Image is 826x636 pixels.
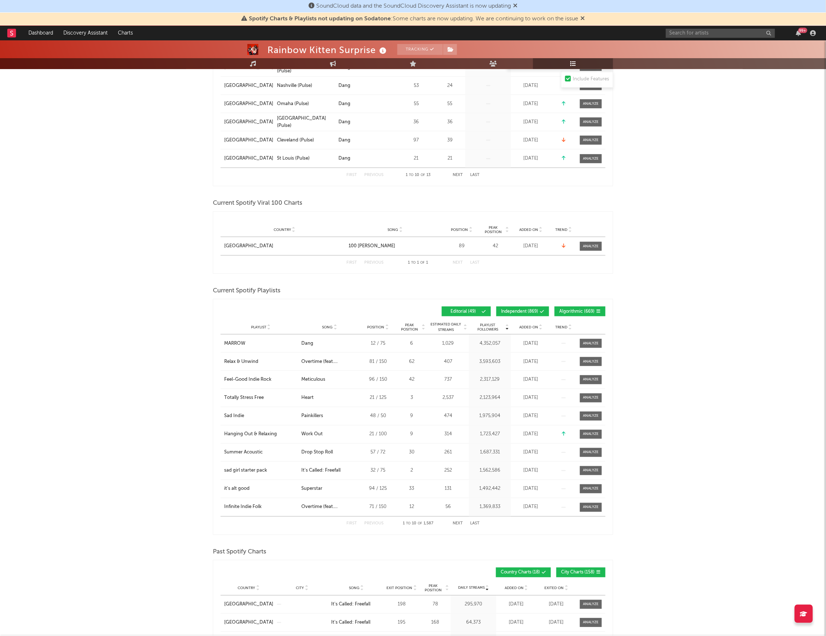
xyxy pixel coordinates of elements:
div: 1 1 1 [398,259,438,267]
div: 252 [429,467,467,475]
div: 33 [398,485,425,493]
a: [GEOGRAPHIC_DATA] [224,155,273,162]
div: 3 [398,395,425,402]
div: 55 [436,100,464,108]
span: Current Spotify Viral 100 Charts [213,199,302,208]
div: Dang [338,100,350,108]
a: St Louis (Pulse) [277,155,335,162]
a: Dang [338,137,396,144]
button: Previous [364,173,384,177]
a: MARROW [224,340,298,347]
a: Dashboard [23,26,58,40]
div: It's Called: Freefall [331,601,370,608]
span: Added On [519,325,538,329]
button: Last [470,261,480,265]
div: Dang [301,340,313,347]
div: 261 [429,449,467,456]
span: Song [388,228,398,232]
div: Dang [338,119,350,126]
div: [DATE] [513,155,549,162]
span: Exit Position [387,586,413,591]
div: Meticulous [301,376,325,384]
a: Omaha (Pulse) [277,100,335,108]
input: Search for artists [666,29,775,38]
a: [GEOGRAPHIC_DATA] [224,82,273,89]
div: Superstar [301,485,322,493]
a: Dang [338,82,396,89]
div: 1,029 [429,340,467,347]
div: [DATE] [513,431,549,438]
button: City Charts(158) [556,568,605,577]
div: Painkillers [301,413,323,420]
div: Heart [301,395,314,402]
span: Playlist Followers [471,323,505,332]
div: 36 [400,119,433,126]
div: 2,123,964 [471,395,509,402]
button: Last [470,173,480,177]
a: Cleveland (Pulse) [277,137,335,144]
div: [GEOGRAPHIC_DATA] [224,601,273,608]
button: Next [453,522,463,526]
button: Tracking [397,44,443,55]
div: [DATE] [513,467,549,475]
div: 39 [436,137,464,144]
div: [DATE] [513,395,549,402]
span: Position [451,228,468,232]
div: 195 [385,619,418,627]
span: Peak Position [398,323,421,332]
a: sad girl starter pack [224,467,298,475]
div: 42 [398,376,425,384]
div: 94 / 125 [362,485,394,493]
div: [DATE] [513,413,549,420]
div: MARROW [224,340,245,347]
a: [GEOGRAPHIC_DATA] [224,137,273,144]
div: 32 / 75 [362,467,394,475]
div: [DATE] [513,119,549,126]
span: Dismiss [580,16,585,22]
div: 2,537 [429,395,467,402]
div: 96 / 150 [362,376,394,384]
div: 71 / 150 [362,504,394,511]
div: Hanging Out & Relaxing [224,431,277,438]
div: 295,970 [453,601,495,608]
a: Infinite Indie Folk [224,504,298,511]
span: Algorithmic ( 669 ) [559,309,595,314]
div: 56 [429,504,467,511]
div: It's Called: Freefall [331,619,370,627]
div: [DATE] [513,137,549,144]
div: 1 10 13 [398,171,438,180]
span: Country Charts ( 18 ) [501,571,540,575]
div: 1,723,427 [471,431,509,438]
div: [DATE] [498,619,535,627]
div: Feel-Good Indie Rock [224,376,271,384]
button: First [346,261,357,265]
div: [DATE] [513,100,549,108]
button: Algorithmic(669) [555,307,605,316]
span: Independent ( 869 ) [501,309,538,314]
div: 198 [385,601,418,608]
span: to [406,522,410,525]
div: Omaha (Pulse) [277,100,309,108]
a: [GEOGRAPHIC_DATA] [224,100,273,108]
button: First [346,522,357,526]
div: 99 + [798,28,807,33]
a: It's Called: Freefall [331,619,382,627]
a: It's Called: Freefall [331,601,382,608]
div: 1,687,331 [471,449,509,456]
div: [GEOGRAPHIC_DATA] [224,243,273,250]
div: 4,352,057 [471,340,509,347]
div: [DATE] [513,243,549,250]
div: 474 [429,413,467,420]
div: 24 [436,82,464,89]
a: Summer Acoustic [224,449,298,456]
a: [GEOGRAPHIC_DATA] (Pulse) [277,115,335,129]
div: 100 [PERSON_NAME] [349,243,395,250]
div: 1,562,586 [471,467,509,475]
div: [DATE] [513,358,549,365]
span: Playlist [251,325,266,329]
span: to [412,261,416,264]
a: [GEOGRAPHIC_DATA] [224,119,273,126]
